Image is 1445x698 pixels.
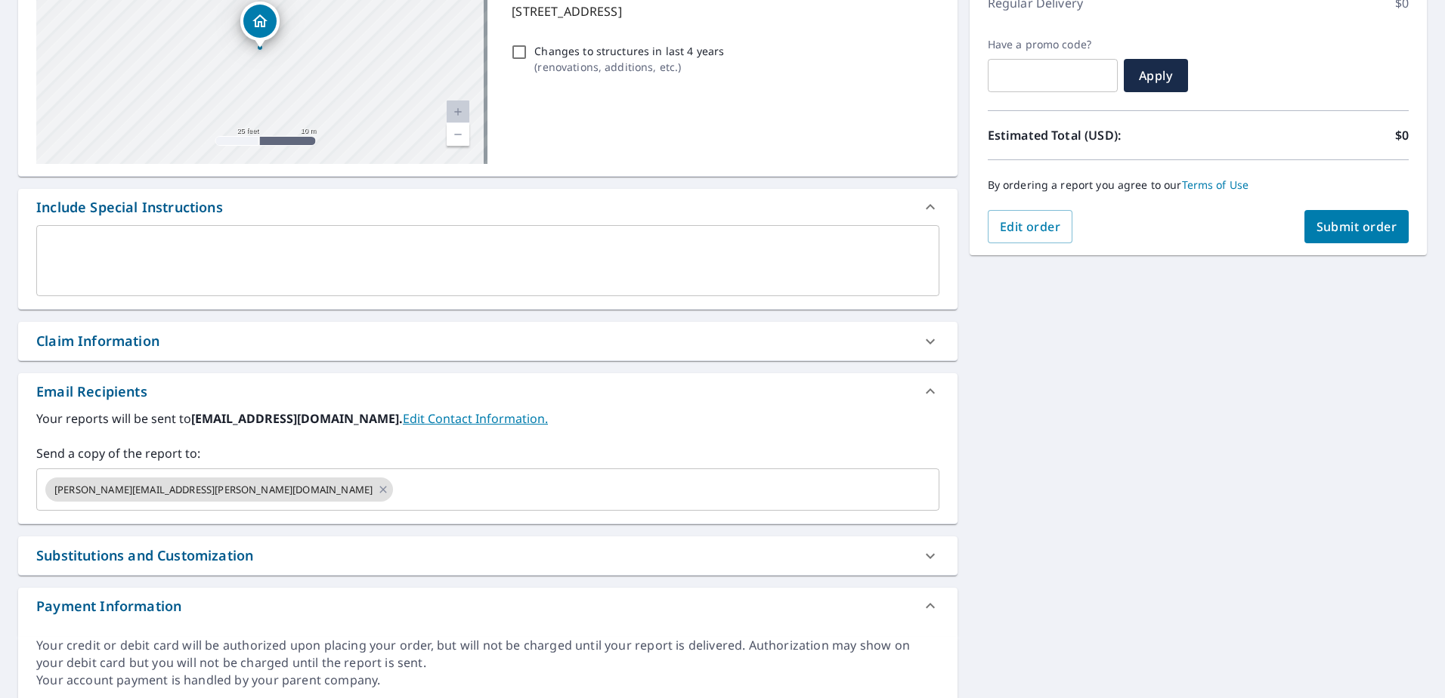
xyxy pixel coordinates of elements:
div: Email Recipients [18,373,958,409]
div: Your account payment is handled by your parent company. [36,672,939,689]
div: Include Special Instructions [36,197,223,218]
div: Substitutions and Customization [36,545,253,566]
p: Changes to structures in last 4 years [534,43,724,59]
p: [STREET_ADDRESS] [512,2,933,20]
label: Send a copy of the report to: [36,444,939,462]
div: Substitutions and Customization [18,536,958,575]
div: Dropped pin, building 1, Residential property, 709 SW 13th Ave Fort Lauderdale, FL 33312 [240,2,280,48]
p: Estimated Total (USD): [988,126,1199,144]
p: ( renovations, additions, etc. ) [534,59,724,75]
a: EditContactInfo [403,410,548,427]
p: By ordering a report you agree to our [988,178,1409,192]
label: Your reports will be sent to [36,409,939,428]
label: Have a promo code? [988,38,1118,51]
p: $0 [1395,126,1409,144]
b: [EMAIL_ADDRESS][DOMAIN_NAME]. [191,410,403,427]
button: Edit order [988,210,1073,243]
div: Your credit or debit card will be authorized upon placing your order, but will not be charged unt... [36,637,939,672]
a: Current Level 20, Zoom Out [447,123,469,146]
div: Email Recipients [36,381,147,402]
span: Edit order [1000,218,1061,235]
button: Apply [1124,59,1188,92]
a: Current Level 20, Zoom In Disabled [447,100,469,123]
div: Payment Information [18,588,958,624]
div: Claim Information [36,331,159,351]
a: Terms of Use [1182,178,1249,192]
div: [PERSON_NAME][EMAIL_ADDRESS][PERSON_NAME][DOMAIN_NAME] [45,477,393,502]
button: Submit order [1304,210,1409,243]
div: Payment Information [36,596,181,616]
span: Submit order [1317,218,1397,235]
div: Include Special Instructions [18,189,958,225]
div: Claim Information [18,322,958,360]
span: [PERSON_NAME][EMAIL_ADDRESS][PERSON_NAME][DOMAIN_NAME] [45,483,382,497]
span: Apply [1136,67,1176,84]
